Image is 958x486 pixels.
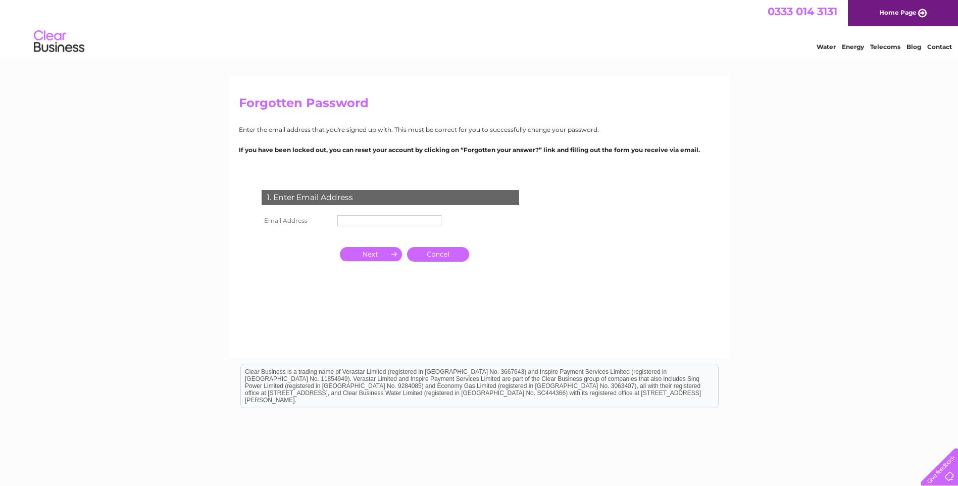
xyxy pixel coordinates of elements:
p: If you have been locked out, you can reset your account by clicking on “Forgotten your answer?” l... [239,145,720,155]
a: Cancel [407,247,469,262]
div: 1. Enter Email Address [262,190,519,205]
th: Email Address [259,213,335,229]
a: Blog [906,43,921,51]
a: Contact [927,43,952,51]
img: logo.png [33,26,85,57]
a: Energy [842,43,864,51]
p: Enter the email address that you're signed up with. This must be correct for you to successfully ... [239,125,720,134]
a: Water [817,43,836,51]
a: 0333 014 3131 [768,5,837,18]
div: Clear Business is a trading name of Verastar Limited (registered in [GEOGRAPHIC_DATA] No. 3667643... [241,6,718,49]
h2: Forgotten Password [239,96,720,115]
a: Telecoms [870,43,900,51]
